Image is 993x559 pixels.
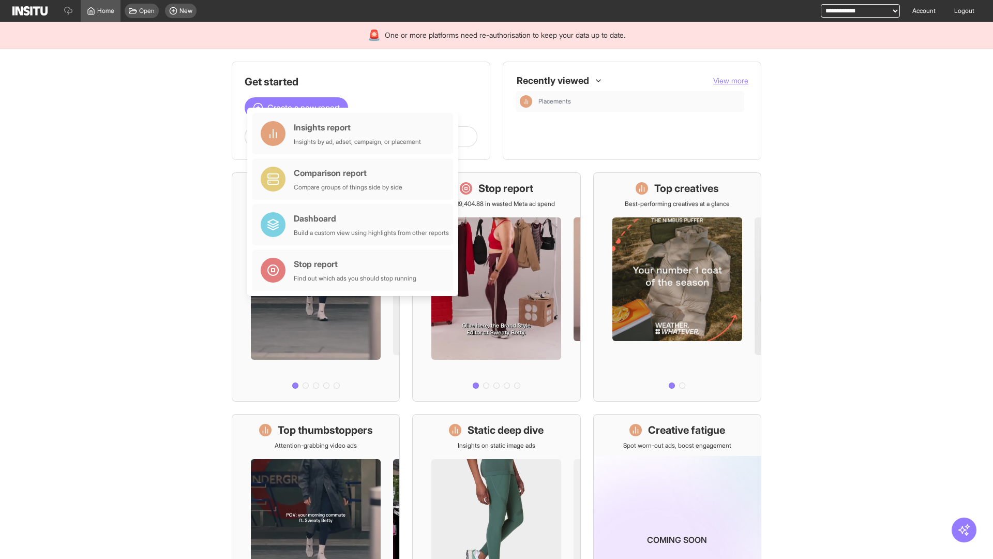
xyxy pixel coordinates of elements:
[278,423,373,437] h1: Top thumbstoppers
[139,7,155,15] span: Open
[625,200,730,208] p: Best-performing creatives at a glance
[458,442,535,450] p: Insights on static image ads
[593,172,761,402] a: Top creativesBest-performing creatives at a glance
[385,30,625,40] span: One or more platforms need re-authorisation to keep your data up to date.
[520,95,532,108] div: Insights
[713,76,748,85] span: View more
[412,172,580,402] a: Stop reportSave £19,404.88 in wasted Meta ad spend
[294,212,449,225] div: Dashboard
[294,138,421,146] div: Insights by ad, adset, campaign, or placement
[368,28,381,42] div: 🚨
[267,101,340,114] span: Create a new report
[294,167,402,179] div: Comparison report
[538,97,740,106] span: Placements
[654,181,719,196] h1: Top creatives
[538,97,571,106] span: Placements
[294,121,421,134] div: Insights report
[294,258,416,270] div: Stop report
[478,181,533,196] h1: Stop report
[245,97,348,118] button: Create a new report
[294,183,402,192] div: Compare groups of things side by side
[97,7,114,15] span: Home
[713,76,748,86] button: View more
[245,75,477,89] h1: Get started
[12,6,48,16] img: Logo
[438,200,555,208] p: Save £19,404.88 in wasted Meta ad spend
[468,423,544,437] h1: Static deep dive
[232,172,400,402] a: What's live nowSee all active ads instantly
[275,442,357,450] p: Attention-grabbing video ads
[294,274,416,283] div: Find out which ads you should stop running
[294,229,449,237] div: Build a custom view using highlights from other reports
[179,7,192,15] span: New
